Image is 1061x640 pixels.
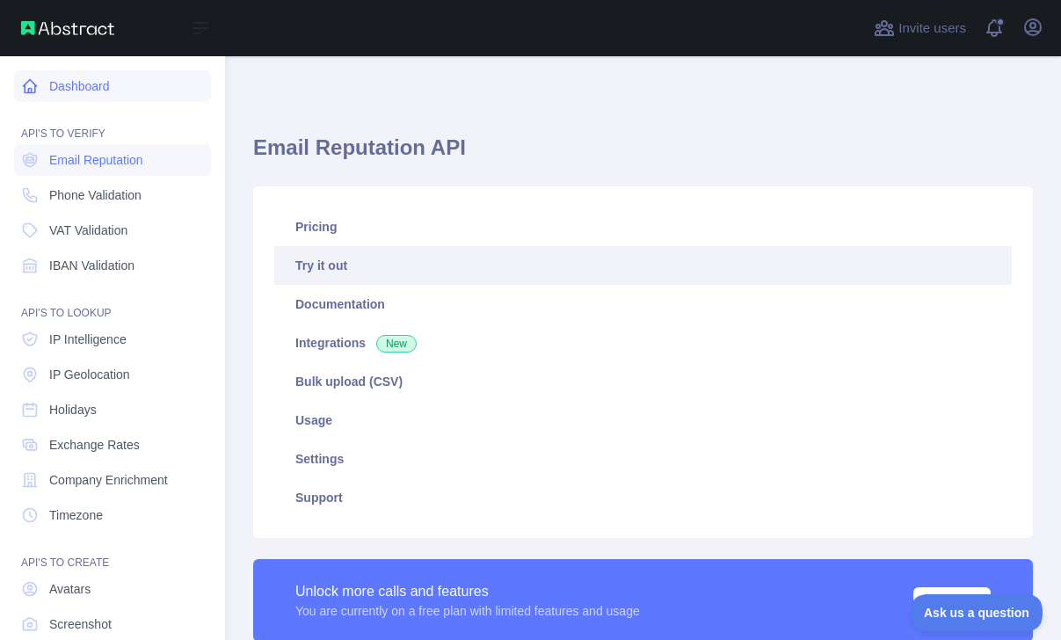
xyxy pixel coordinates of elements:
[274,246,1012,285] a: Try it out
[295,581,640,602] div: Unlock more calls and features
[21,21,114,35] img: Abstract API
[274,362,1012,401] a: Bulk upload (CSV)
[911,594,1043,631] iframe: Toggle Customer Support
[49,222,127,239] span: VAT Validation
[14,608,211,640] a: Screenshot
[376,335,417,353] span: New
[49,471,168,489] span: Company Enrichment
[49,186,142,204] span: Phone Validation
[49,331,127,348] span: IP Intelligence
[49,580,91,598] span: Avatars
[274,401,1012,440] a: Usage
[14,573,211,605] a: Avatars
[274,478,1012,517] a: Support
[49,506,103,524] span: Timezone
[14,394,211,425] a: Holidays
[14,464,211,496] a: Company Enrichment
[295,602,640,620] div: You are currently on a free plan with limited features and usage
[274,207,1012,246] a: Pricing
[274,324,1012,362] a: Integrations New
[14,499,211,531] a: Timezone
[253,134,1033,176] h1: Email Reputation API
[14,429,211,461] a: Exchange Rates
[14,324,211,355] a: IP Intelligence
[274,440,1012,478] a: Settings
[49,151,143,169] span: Email Reputation
[870,14,970,42] button: Invite users
[49,615,112,633] span: Screenshot
[49,366,130,383] span: IP Geolocation
[14,535,211,570] div: API'S TO CREATE
[14,179,211,211] a: Phone Validation
[274,285,1012,324] a: Documentation
[49,401,97,418] span: Holidays
[14,70,211,102] a: Dashboard
[14,215,211,246] a: VAT Validation
[49,257,134,274] span: IBAN Validation
[14,359,211,390] a: IP Geolocation
[14,285,211,320] div: API'S TO LOOKUP
[49,436,140,454] span: Exchange Rates
[14,144,211,176] a: Email Reputation
[14,105,211,141] div: API'S TO VERIFY
[913,587,991,621] button: Upgrade
[898,18,966,39] span: Invite users
[14,250,211,281] a: IBAN Validation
